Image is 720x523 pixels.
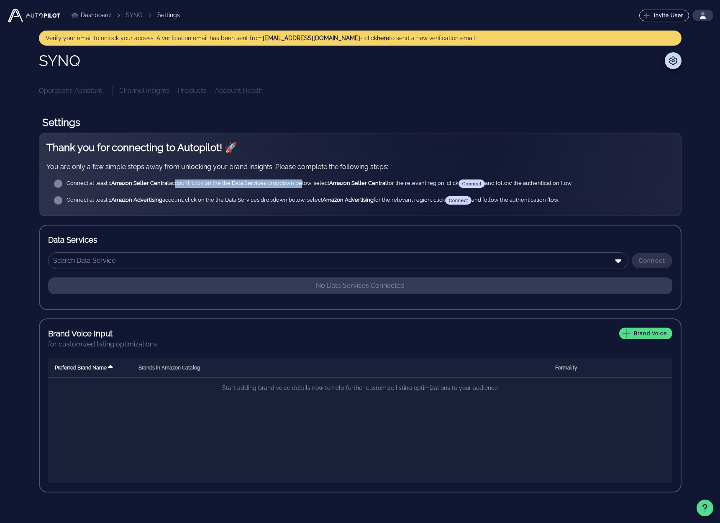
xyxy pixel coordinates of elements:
[263,35,360,41] strong: [EMAIL_ADDRESS][DOMAIN_NAME]
[48,277,672,294] p: No Data Services Connected
[67,179,667,188] div: Connect at least 1 account: click on the the Data Services dropdown below, select for the relevan...
[624,330,667,337] span: Brand Voice
[46,34,675,42] div: Verify your email to unlock your access. A verification email has been sent from - click to send ...
[329,180,387,186] strong: Amazon Seller Central
[48,339,672,349] div: for customized listing optimizations
[548,358,584,378] th: Formality
[111,197,162,203] strong: Amazon Advertising
[48,234,672,246] h3: Data Services
[46,162,674,172] p: You are only a few simple steps away from unlocking your brand insights. Please complete the foll...
[157,11,180,20] div: Settings
[48,328,113,339] h3: Brand Voice Input
[67,196,667,205] div: Connect at least 1 account: click on the the Data Services dropdown below, select for the relevan...
[111,180,169,186] strong: Amazon Seller Central
[323,197,374,203] strong: Amazon Advertising
[39,52,80,69] h1: SYNQ
[697,500,713,516] button: Support
[7,7,61,24] img: Autopilot
[138,365,200,371] span: Brands in Amazon Catalog
[53,254,612,267] input: Search Data Service
[48,378,672,398] td: Start adding brand voice details now to help further customize listing optimizations to your audi...
[619,328,672,339] button: Brand Voice
[639,10,689,21] button: Invite User
[48,358,132,378] th: Preferred Brand Name: Sorted ascending. Activate to sort descending.
[555,365,577,371] span: Formality
[72,11,111,20] a: Dashboard
[46,140,674,155] h2: Thank you for connecting to Autopilot! 🚀
[132,358,549,378] th: Brands in Amazon Catalog
[377,34,389,42] button: here
[39,113,682,133] h1: Settings
[645,12,684,19] span: Invite User
[55,365,107,371] span: Preferred Brand Name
